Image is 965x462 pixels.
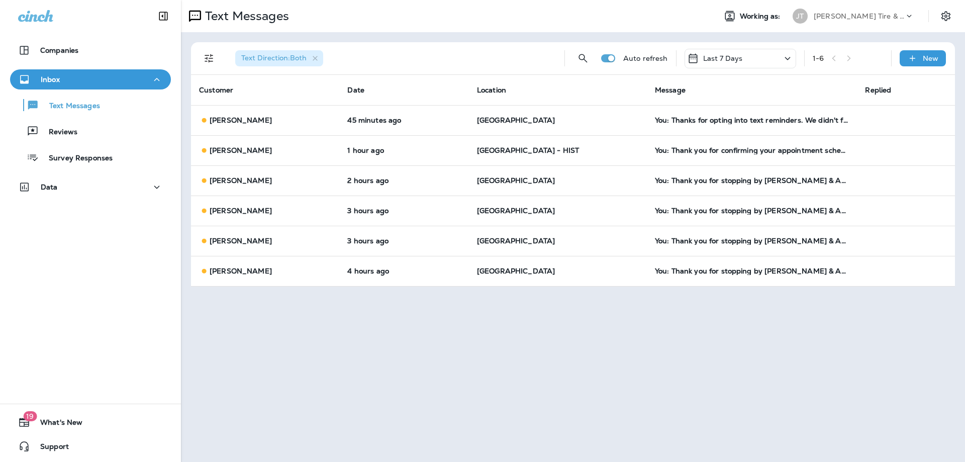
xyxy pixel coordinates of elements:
div: You: Thank you for stopping by Jensen Tire & Auto - North 90th Street. Please take 30 seconds to ... [655,267,849,275]
p: [PERSON_NAME] [210,207,272,215]
button: Support [10,436,171,456]
p: Companies [40,46,78,54]
p: New [923,54,938,62]
button: Collapse Sidebar [149,6,177,26]
button: Search Messages [573,48,593,68]
button: Survey Responses [10,147,171,168]
div: You: Thank you for stopping by Jensen Tire & Auto - North 90th Street. Please take 30 seconds to ... [655,237,849,245]
p: Sep 2, 2025 02:01 PM [347,116,461,124]
span: What's New [30,418,82,430]
span: 19 [23,411,37,421]
p: Sep 2, 2025 11:06 AM [347,207,461,215]
button: Settings [937,7,955,25]
p: Last 7 Days [703,54,743,62]
span: Text Direction : Both [241,53,307,62]
span: Location [477,85,506,95]
div: Text Direction:Both [235,50,323,66]
span: Working as: [740,12,783,21]
span: [GEOGRAPHIC_DATA] [477,206,555,215]
div: You: Thank you for confirming your appointment scheduled for 09/03/2025 1:00 PM with North 90th S... [655,146,849,154]
p: Sep 2, 2025 09:58 AM [347,267,461,275]
span: Customer [199,85,233,95]
p: Sep 2, 2025 12:53 PM [347,146,461,154]
div: 1 - 6 [813,54,824,62]
p: [PERSON_NAME] [210,146,272,154]
p: Text Messages [39,102,100,111]
p: Sep 2, 2025 12:00 PM [347,176,461,184]
button: Inbox [10,69,171,89]
button: Reviews [10,121,171,142]
div: JT [793,9,808,24]
p: Inbox [41,75,60,83]
div: You: Thank you for stopping by Jensen Tire & Auto - North 90th Street. Please take 30 seconds to ... [655,176,849,184]
button: Filters [199,48,219,68]
span: [GEOGRAPHIC_DATA] - HIST [477,146,579,155]
p: Text Messages [201,9,289,24]
p: [PERSON_NAME] [210,237,272,245]
span: [GEOGRAPHIC_DATA] [477,116,555,125]
div: You: Thanks for opting into text reminders. We didn't find your phone number associated with a re... [655,116,849,124]
button: 19What's New [10,412,171,432]
p: Data [41,183,58,191]
span: Date [347,85,364,95]
span: Message [655,85,686,95]
span: Replied [865,85,891,95]
button: Data [10,177,171,197]
div: You: Thank you for stopping by Jensen Tire & Auto - North 90th Street. Please take 30 seconds to ... [655,207,849,215]
span: [GEOGRAPHIC_DATA] [477,236,555,245]
p: Sep 2, 2025 11:05 AM [347,237,461,245]
span: [GEOGRAPHIC_DATA] [477,266,555,275]
button: Companies [10,40,171,60]
p: Survey Responses [39,154,113,163]
p: [PERSON_NAME] [210,176,272,184]
p: [PERSON_NAME] [210,267,272,275]
button: Text Messages [10,95,171,116]
p: Reviews [39,128,77,137]
p: Auto refresh [623,54,668,62]
p: [PERSON_NAME] [210,116,272,124]
span: Support [30,442,69,454]
span: [GEOGRAPHIC_DATA] [477,176,555,185]
p: [PERSON_NAME] Tire & Auto [814,12,904,20]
